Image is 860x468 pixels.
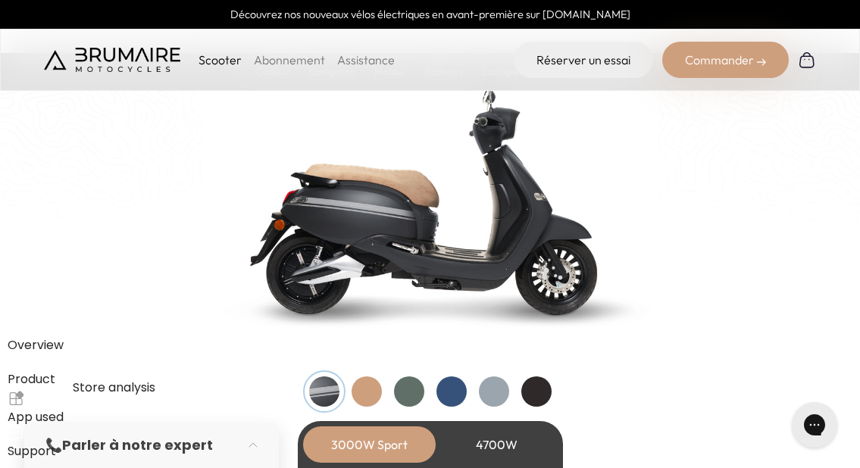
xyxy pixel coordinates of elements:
a: Assistance [337,52,395,67]
div: 3000W Sport [309,426,430,463]
img: Panier [798,51,816,69]
div: Product [8,370,73,388]
img: right-arrow-2.png [757,58,766,67]
span: Store analysis [73,378,155,397]
div: Commander [662,42,789,78]
div: 4700W [436,426,558,463]
iframe: Gorgias live chat messenger [784,397,845,453]
div: Overview [8,335,73,354]
a: Abonnement [254,52,325,67]
a: Réserver un essai [514,42,653,78]
div: App used [8,407,73,426]
img: Brumaire Motocycles [44,48,180,72]
p: Scooter [199,51,242,69]
div: Support [8,441,73,460]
